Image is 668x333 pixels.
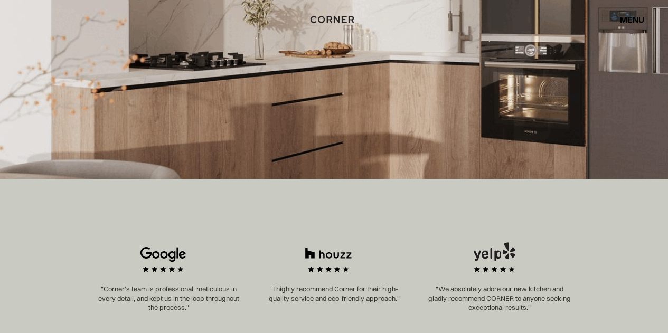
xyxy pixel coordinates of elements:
[262,284,406,303] p: "I highly recommend Corner for their high-quality service and eco-friendly approach."
[309,13,359,26] a: home
[427,284,571,312] p: "We absolutely adore our new kitchen and gladly recommend CORNER to anyone seeking exceptional re...
[620,15,644,24] div: menu
[609,11,644,28] div: menu
[96,284,240,312] p: "Corner’s team is professional, meticulous in every detail, and kept us in the loop throughout th...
